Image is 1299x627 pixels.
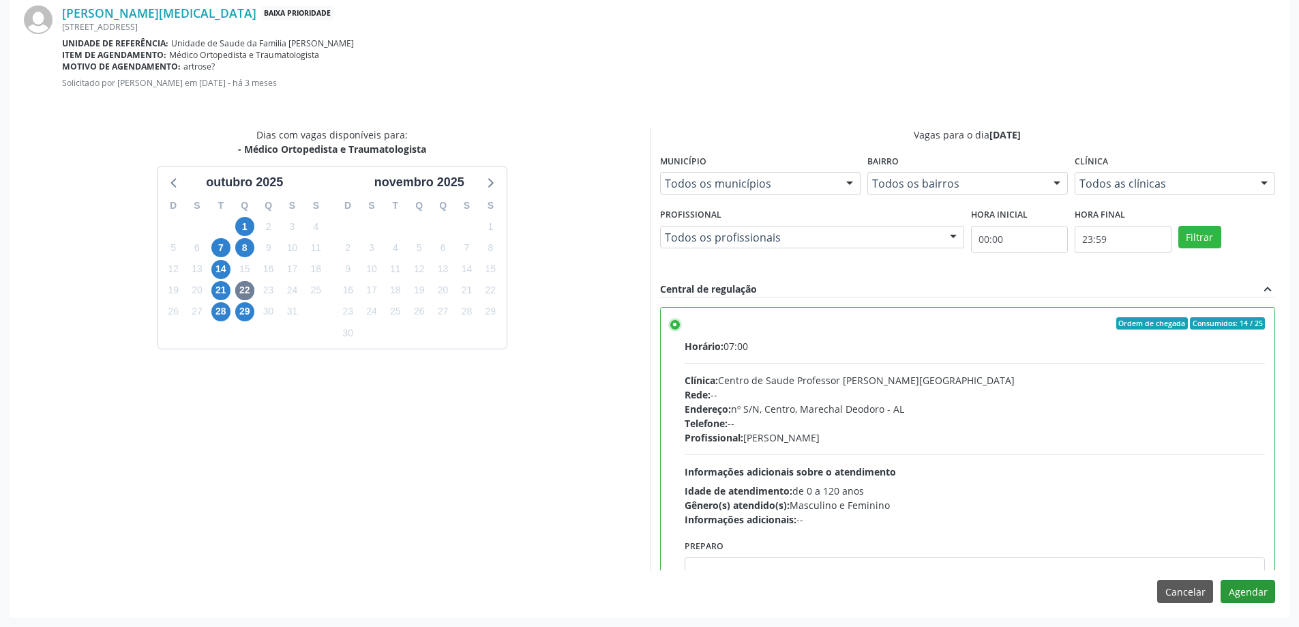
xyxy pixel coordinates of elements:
span: sexta-feira, 24 de outubro de 2025 [282,281,301,300]
div: outubro 2025 [200,173,288,192]
span: Todos os bairros [872,177,1040,190]
span: quarta-feira, 19 de novembro de 2025 [410,281,429,300]
div: S [479,195,503,216]
span: terça-feira, 28 de outubro de 2025 [211,302,230,321]
div: Q [407,195,431,216]
div: Q [233,195,256,216]
div: D [336,195,360,216]
span: domingo, 19 de outubro de 2025 [164,281,183,300]
div: S [360,195,384,216]
span: segunda-feira, 24 de novembro de 2025 [362,302,381,321]
span: quarta-feira, 8 de outubro de 2025 [235,238,254,257]
span: Gênero(s) atendido(s): [685,499,790,512]
div: Central de regulação [660,282,757,297]
span: Unidade de Saude da Familia [PERSON_NAME] [171,38,354,49]
span: Informações adicionais: [685,513,796,526]
span: quinta-feira, 9 de outubro de 2025 [259,238,278,257]
span: Telefone: [685,417,728,430]
div: Q [256,195,280,216]
span: segunda-feira, 3 de novembro de 2025 [362,238,381,257]
span: sábado, 15 de novembro de 2025 [481,260,500,279]
div: -- [685,388,1266,402]
label: Hora final [1075,205,1125,226]
div: S [185,195,209,216]
span: Todos os profissionais [665,231,936,244]
span: Ordem de chegada [1116,317,1188,330]
span: quinta-feira, 13 de novembro de 2025 [434,260,453,279]
div: D [162,195,185,216]
label: Hora inicial [971,205,1028,226]
span: Baixa Prioridade [261,6,333,20]
div: S [455,195,479,216]
p: Solicitado por [PERSON_NAME] em [DATE] - há 3 meses [62,77,1275,89]
span: segunda-feira, 13 de outubro de 2025 [188,260,207,279]
i: expand_less [1260,282,1275,297]
span: quinta-feira, 16 de outubro de 2025 [259,260,278,279]
div: 07:00 [685,339,1266,353]
span: domingo, 12 de outubro de 2025 [164,260,183,279]
b: Item de agendamento: [62,49,166,61]
span: domingo, 9 de novembro de 2025 [338,260,357,279]
span: sábado, 1 de novembro de 2025 [481,217,500,236]
div: -- [685,416,1266,431]
span: Médico Ortopedista e Traumatologista [169,49,319,61]
span: domingo, 16 de novembro de 2025 [338,281,357,300]
span: quinta-feira, 23 de outubro de 2025 [259,281,278,300]
span: domingo, 30 de novembro de 2025 [338,323,357,342]
div: [PERSON_NAME] [685,431,1266,445]
span: sábado, 8 de novembro de 2025 [481,238,500,257]
span: quinta-feira, 27 de novembro de 2025 [434,302,453,321]
div: Q [431,195,455,216]
div: - Médico Ortopedista e Traumatologista [238,142,426,156]
label: Clínica [1075,151,1108,173]
label: Município [660,151,706,173]
span: sexta-feira, 17 de outubro de 2025 [282,260,301,279]
span: sexta-feira, 14 de novembro de 2025 [457,260,476,279]
span: domingo, 2 de novembro de 2025 [338,238,357,257]
span: terça-feira, 14 de outubro de 2025 [211,260,230,279]
span: Rede: [685,388,711,401]
div: T [383,195,407,216]
button: Cancelar [1157,580,1213,603]
div: Masculino e Feminino [685,498,1266,512]
span: domingo, 26 de outubro de 2025 [164,302,183,321]
span: quinta-feira, 30 de outubro de 2025 [259,302,278,321]
span: Idade de atendimento: [685,484,792,497]
span: Informações adicionais sobre o atendimento [685,465,896,478]
div: Centro de Saude Professor [PERSON_NAME][GEOGRAPHIC_DATA] [685,373,1266,388]
span: terça-feira, 25 de novembro de 2025 [386,302,405,321]
div: [STREET_ADDRESS] [62,21,1275,33]
span: quinta-feira, 20 de novembro de 2025 [434,281,453,300]
span: terça-feira, 7 de outubro de 2025 [211,238,230,257]
span: sexta-feira, 3 de outubro de 2025 [282,217,301,236]
b: Motivo de agendamento: [62,61,181,72]
input: Selecione o horário [1075,226,1171,253]
span: sábado, 4 de outubro de 2025 [306,217,325,236]
div: -- [685,512,1266,527]
span: segunda-feira, 17 de novembro de 2025 [362,281,381,300]
span: segunda-feira, 6 de outubro de 2025 [188,238,207,257]
span: quarta-feira, 22 de outubro de 2025 [235,281,254,300]
span: sexta-feira, 21 de novembro de 2025 [457,281,476,300]
span: sábado, 29 de novembro de 2025 [481,302,500,321]
div: Dias com vagas disponíveis para: [238,128,426,156]
span: quarta-feira, 29 de outubro de 2025 [235,302,254,321]
span: quinta-feira, 2 de outubro de 2025 [259,217,278,236]
span: Profissional: [685,431,743,444]
span: Consumidos: 14 / 25 [1190,317,1265,330]
span: Horário: [685,340,723,353]
label: Profissional [660,205,721,226]
span: artrose? [183,61,215,72]
span: segunda-feira, 10 de novembro de 2025 [362,260,381,279]
span: sábado, 18 de outubro de 2025 [306,260,325,279]
span: sexta-feira, 31 de outubro de 2025 [282,302,301,321]
button: Filtrar [1178,226,1221,249]
span: terça-feira, 18 de novembro de 2025 [386,281,405,300]
span: terça-feira, 11 de novembro de 2025 [386,260,405,279]
span: sexta-feira, 10 de outubro de 2025 [282,238,301,257]
span: sexta-feira, 7 de novembro de 2025 [457,238,476,257]
span: quarta-feira, 15 de outubro de 2025 [235,260,254,279]
button: Agendar [1221,580,1275,603]
span: segunda-feira, 27 de outubro de 2025 [188,302,207,321]
label: Preparo [685,536,723,557]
